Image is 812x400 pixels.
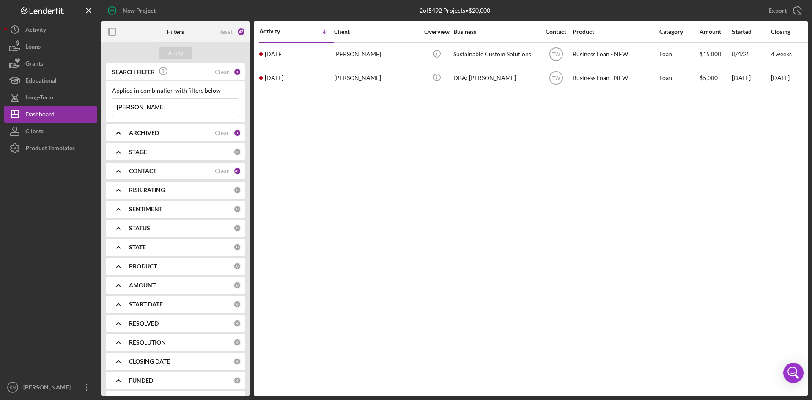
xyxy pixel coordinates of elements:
[25,123,44,142] div: Clients
[25,106,55,125] div: Dashboard
[4,72,97,89] button: Educational
[233,129,241,137] div: 1
[573,67,657,89] div: Business Loan - NEW
[10,385,16,390] text: KM
[771,50,792,58] time: 4 weeks
[21,379,76,398] div: [PERSON_NAME]
[233,281,241,289] div: 0
[233,301,241,308] div: 0
[129,244,146,251] b: STATE
[4,379,97,396] button: KM[PERSON_NAME]
[659,67,699,89] div: Loan
[112,69,155,75] b: SEARCH FILTER
[4,38,97,55] button: Loans
[112,87,239,94] div: Applied in combination with filters below
[129,339,166,346] b: RESOLUTION
[540,28,572,35] div: Contact
[233,339,241,346] div: 0
[233,262,241,270] div: 0
[233,377,241,384] div: 0
[129,168,156,174] b: CONTACT
[25,55,43,74] div: Grants
[233,205,241,213] div: 0
[259,28,296,35] div: Activity
[771,74,790,81] time: [DATE]
[129,225,150,232] b: STATUS
[573,28,657,35] div: Product
[129,282,156,289] b: AMOUNT
[129,358,170,365] b: CLOSING DATE
[215,130,229,136] div: Clear
[159,47,192,59] button: Apply
[732,67,770,89] div: [DATE]
[233,148,241,156] div: 0
[659,28,699,35] div: Category
[237,28,245,36] div: 47
[218,28,233,35] div: Reset
[123,2,156,19] div: New Project
[25,21,46,40] div: Activity
[4,55,97,72] button: Grants
[25,38,41,57] div: Loans
[233,224,241,232] div: 0
[233,320,241,327] div: 0
[129,263,157,270] b: PRODUCT
[233,186,241,194] div: 0
[334,43,419,66] div: [PERSON_NAME]
[659,43,699,66] div: Loan
[732,43,770,66] div: 8/4/25
[552,75,560,81] text: TW
[25,140,75,159] div: Product Templates
[453,43,538,66] div: Sustainable Custom Solutions
[453,67,538,89] div: DBA: [PERSON_NAME]
[768,2,787,19] div: Export
[215,168,229,174] div: Clear
[334,28,419,35] div: Client
[168,47,184,59] div: Apply
[420,7,490,14] div: 2 of 5492 Projects • $20,000
[129,320,159,327] b: RESOLVED
[552,52,560,58] text: TW
[4,140,97,157] button: Product Templates
[129,149,147,155] b: STAGE
[573,43,657,66] div: Business Loan - NEW
[421,28,453,35] div: Overview
[265,74,283,81] time: 2025-01-15 20:32
[129,301,163,308] b: START DATE
[233,358,241,365] div: 0
[4,21,97,38] button: Activity
[783,363,804,383] div: Open Intercom Messenger
[129,377,153,384] b: FUNDED
[334,67,419,89] div: [PERSON_NAME]
[732,28,770,35] div: Started
[4,89,97,106] button: Long-Term
[700,67,731,89] div: $5,000
[233,68,241,76] div: 1
[233,243,241,251] div: 0
[700,43,731,66] div: $15,000
[129,187,165,193] b: RISK RATING
[453,28,538,35] div: Business
[167,28,184,35] b: Filters
[129,206,162,212] b: SENTIMENT
[129,130,159,136] b: ARCHIVED
[760,2,808,19] button: Export
[215,69,229,75] div: Clear
[25,89,53,108] div: Long-Term
[25,72,57,91] div: Educational
[233,167,241,175] div: 45
[700,28,731,35] div: Amount
[4,106,97,123] button: Dashboard
[101,2,164,19] button: New Project
[4,123,97,140] button: Clients
[265,51,283,58] time: 2025-08-04 17:20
